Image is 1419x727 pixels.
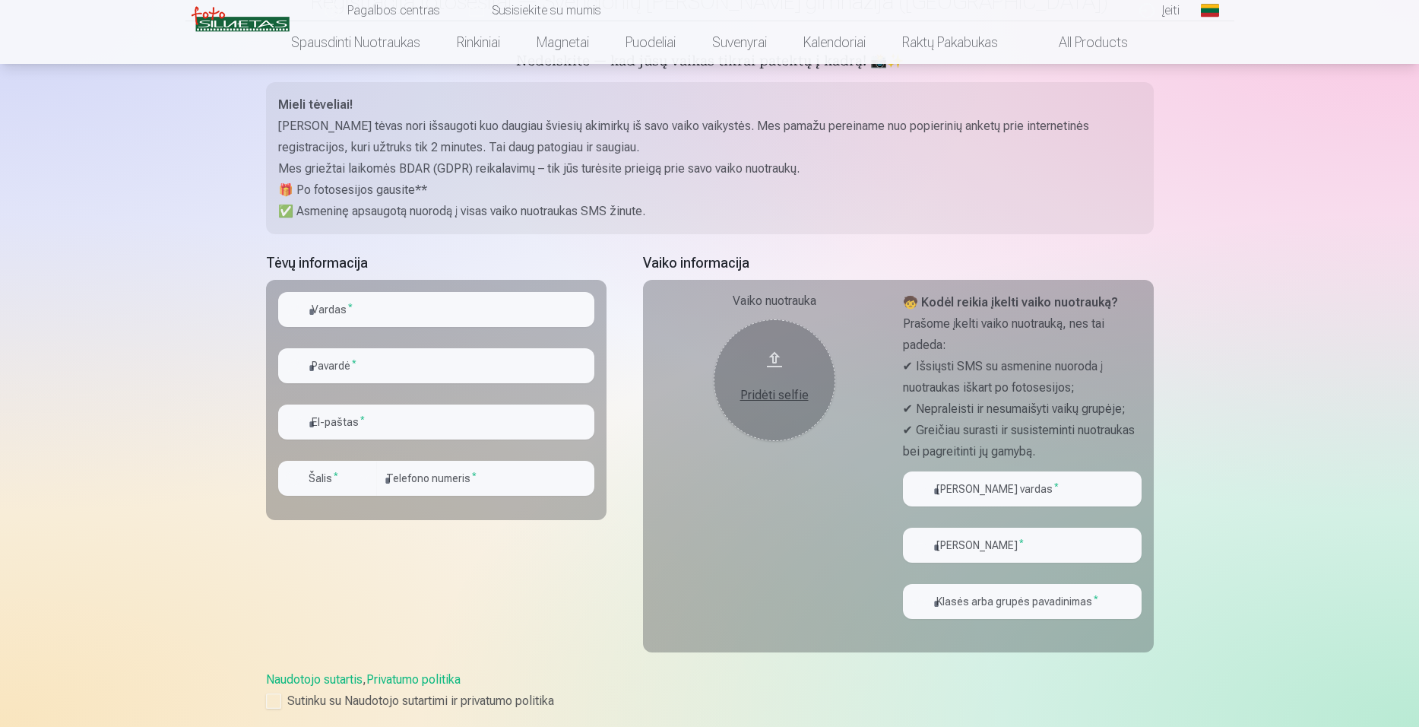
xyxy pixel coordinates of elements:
[266,692,1154,710] label: Sutinku su Naudotojo sutartimi ir privatumo politika
[903,356,1142,398] p: ✔ Išsiųsti SMS su asmenine nuoroda į nuotraukas iškart po fotosesijos;
[266,252,607,274] h5: Tėvų informacija
[785,21,884,64] a: Kalendoriai
[439,21,518,64] a: Rinkiniai
[714,319,835,441] button: Pridėti selfie
[903,313,1142,356] p: Prašome įkelti vaiko nuotrauką, nes tai padeda:
[266,671,1154,710] div: ,
[643,252,1154,274] h5: Vaiko informacija
[729,386,820,405] div: Pridėti selfie
[903,398,1142,420] p: ✔ Nepraleisti ir nesumaišyti vaikų grupėje;
[278,179,1142,201] p: 🎁 Po fotosesijos gausite**
[273,21,439,64] a: Spausdinti nuotraukas
[655,292,894,310] div: Vaiko nuotrauka
[518,21,607,64] a: Magnetai
[1016,21,1146,64] a: All products
[903,420,1142,462] p: ✔ Greičiau surasti ir susisteminti nuotraukas bei pagreitinti jų gamybą.
[192,6,290,32] img: /v3
[266,672,363,687] a: Naudotojo sutartis
[278,97,353,112] strong: Mieli tėveliai!
[278,201,1142,222] p: ✅ Asmeninę apsaugotą nuorodą į visas vaiko nuotraukas SMS žinute.
[607,21,694,64] a: Puodeliai
[884,21,1016,64] a: Raktų pakabukas
[366,672,461,687] a: Privatumo politika
[694,21,785,64] a: Suvenyrai
[903,295,1118,310] strong: 🧒 Kodėl reikia įkelti vaiko nuotrauką?
[278,461,377,496] button: Šalis*
[278,158,1142,179] p: Mes griežtai laikomės BDAR (GDPR) reikalavimų – tik jūs turėsite prieigą prie savo vaiko nuotraukų.
[278,116,1142,158] p: [PERSON_NAME] tėvas nori išsaugoti kuo daugiau šviesių akimirkų iš savo vaiko vaikystės. Mes pama...
[302,471,344,486] label: Šalis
